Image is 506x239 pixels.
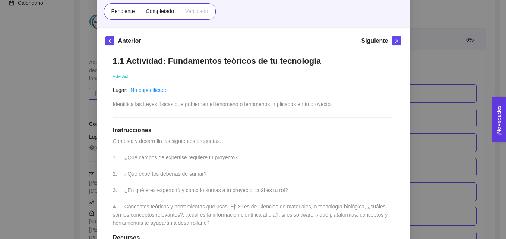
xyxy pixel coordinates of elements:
button: right [392,36,401,45]
article: Lugar: [113,86,128,94]
h1: Instrucciones [113,127,393,134]
span: left [106,38,114,44]
a: No especificado [130,87,168,93]
span: Contesta y desarrolla las siguientes preguntas. 1. ¿Qué campos de expertise requiere tu proyecto?... [113,138,389,226]
span: Pendiente [111,8,135,14]
span: Actividad [113,74,128,79]
h1: 1.1 Actividad: Fundamentos teóricos de tu tecnología [113,56,393,66]
span: Identifica las Leyes físicas que gobiernan el fenómeno o fenómenos implicados en tu proyecto. [113,101,332,107]
button: left [105,36,114,45]
button: Open Feedback Widget [492,97,506,142]
h5: Siguiente [361,36,388,45]
h5: Anterior [118,36,141,45]
span: Completado [146,8,174,14]
span: Verificado [185,8,208,14]
span: right [392,38,401,44]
